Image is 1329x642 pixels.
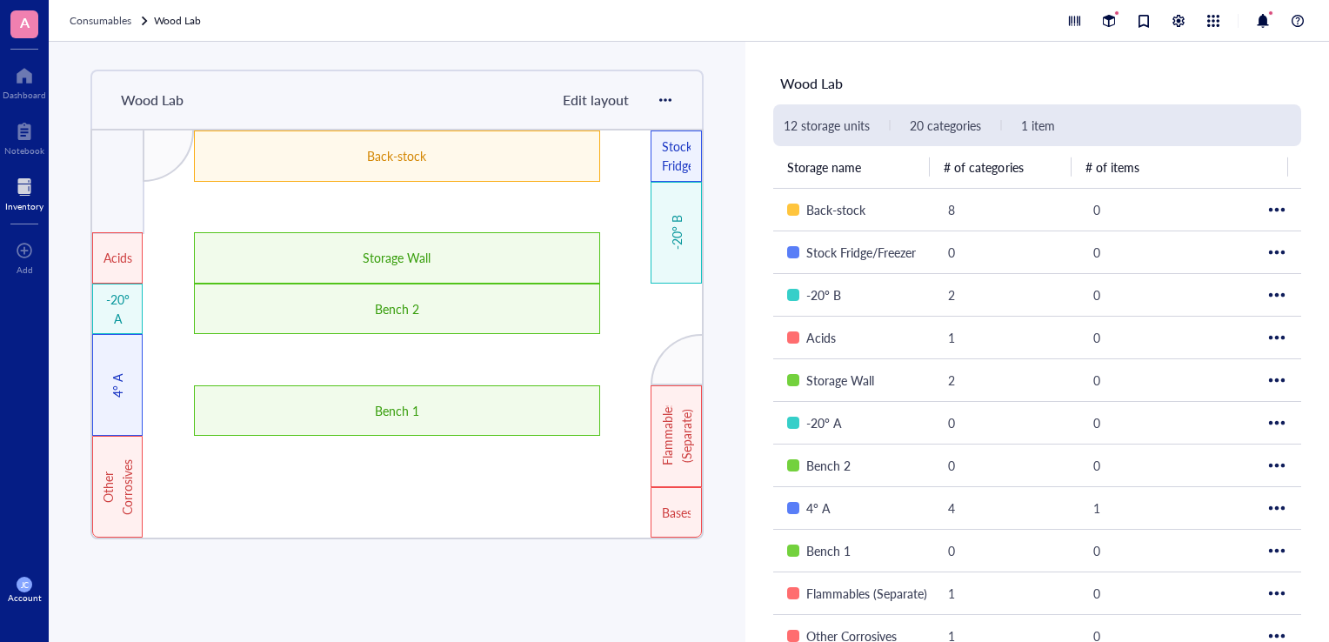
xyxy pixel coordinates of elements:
div: Flammables (Separate) [806,584,927,603]
div: -20° A [103,290,132,328]
div: 0 [1093,200,1266,219]
div: Other Corrosives [98,458,137,517]
div: Notebook [4,145,44,156]
div: Account [8,592,42,603]
div: -20° A [806,413,842,432]
div: 8 [948,200,1065,219]
div: 0 [1093,541,1266,560]
div: 0 [1093,371,1266,390]
div: Stock Fridge/Freezer [662,137,691,175]
div: Storage Wall [806,371,874,390]
div: 0 [948,413,1065,432]
div: Flammables (Separate) [658,406,696,465]
div: 4 [948,498,1065,518]
div: 0 [1093,243,1266,262]
div: 4° A [108,356,127,415]
span: JC [20,580,29,590]
div: 1 item [1021,116,1055,135]
div: Bench 1 [276,401,518,420]
a: Notebook [4,117,44,156]
div: -20° B [806,285,841,304]
div: 2 [948,371,1065,390]
th: Storage name [773,146,931,188]
div: Stock Fridge/Freezer [806,243,916,262]
div: 0 [1093,456,1266,475]
div: 0 [948,243,1065,262]
div: 1 [948,328,1065,347]
div: Back-stock [276,146,518,165]
div: Acids [806,328,836,347]
a: Wood Lab [154,12,204,30]
div: Bases [662,503,691,522]
th: # of categories [930,146,1071,188]
a: Dashboard [3,62,46,100]
div: Wood Lab [113,85,191,115]
div: Back-stock [806,200,865,219]
div: 4° A [806,498,831,518]
div: Inventory [5,201,43,211]
div: Acids [103,248,132,267]
span: Consumables [70,13,131,28]
div: Dashboard [3,90,46,100]
span: A [20,11,30,33]
div: 0 [1093,413,1266,432]
span: Edit layout [563,90,629,110]
span: Wood Lab [780,73,843,93]
div: 1 [948,584,1065,603]
div: -20° B [667,203,686,262]
div: Bench 1 [806,541,851,560]
th: # of items [1072,146,1288,188]
div: 1 [1093,498,1266,518]
div: 2 [948,285,1065,304]
div: 12 storage units [784,116,870,135]
div: 0 [1093,328,1266,347]
div: 0 [948,541,1065,560]
div: Add [17,264,33,275]
div: Storage Wall [276,248,518,267]
div: 0 [1093,285,1266,304]
div: 20 categories [910,116,981,135]
div: Bench 2 [276,299,518,318]
div: 0 [948,456,1065,475]
div: Bench 2 [806,456,851,475]
a: Inventory [5,173,43,211]
div: 0 [1093,584,1266,603]
a: Consumables [70,12,150,30]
